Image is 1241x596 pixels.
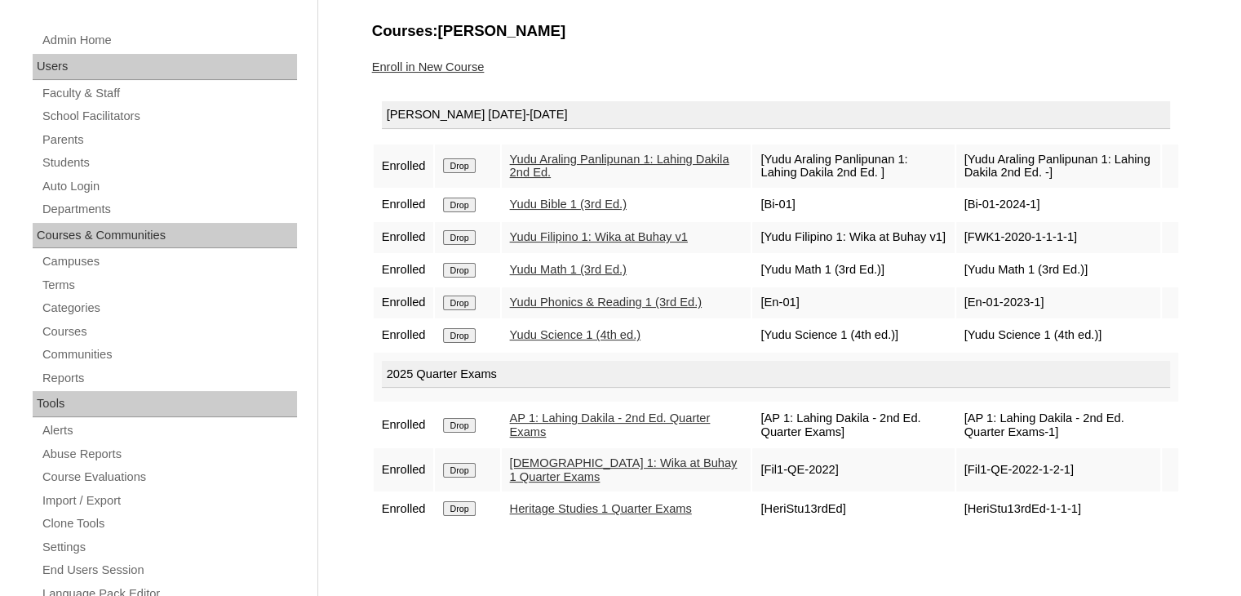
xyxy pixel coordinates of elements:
input: Drop [443,230,475,245]
td: [FWK1-2020-1-1-1-1] [956,222,1160,253]
td: [AP 1: Lahing Dakila - 2nd Ed. Quarter Exams-1] [956,403,1160,447]
td: Enrolled [374,189,434,220]
a: Terms [41,275,297,296]
td: Enrolled [374,222,434,253]
a: Reports [41,368,297,389]
a: Auto Login [41,176,297,197]
a: School Facilitators [41,106,297,127]
a: Settings [41,537,297,558]
h3: Courses:[PERSON_NAME] [372,20,1180,42]
a: [DEMOGRAPHIC_DATA] 1: Wika at Buhay 1 Quarter Exams [510,456,738,483]
input: Drop [443,296,475,310]
input: Drop [443,463,475,478]
a: Yudu Filipino 1: Wika at Buhay v1 [510,230,688,243]
td: [Fil1-QE-2022] [752,448,954,491]
a: Alerts [41,420,297,441]
td: [Yudu Math 1 (3rd Ed.)] [956,255,1160,286]
td: Enrolled [374,493,434,524]
td: [Yudu Math 1 (3rd Ed.)] [752,255,954,286]
input: Drop [443,418,475,433]
td: [En-01-2023-1] [956,287,1160,318]
input: Drop [443,158,475,173]
a: End Users Session [41,560,297,580]
input: Drop [443,501,475,516]
input: Drop [443,263,475,278]
a: Courses [41,322,297,342]
a: Parents [41,130,297,150]
td: [Yudu Filipino 1: Wika at Buhay v1] [752,222,954,253]
div: Tools [33,391,297,417]
td: [En-01] [752,287,954,318]
td: [Fil1-QE-2022-1-2-1] [956,448,1160,491]
a: Abuse Reports [41,444,297,465]
a: Communities [41,345,297,365]
a: Course Evaluations [41,467,297,487]
a: Yudu Araling Panlipunan 1: Lahing Dakila 2nd Ed. [510,153,729,180]
td: [Bi-01] [752,189,954,220]
input: Drop [443,328,475,343]
td: Enrolled [374,255,434,286]
div: Courses & Communities [33,223,297,249]
td: Enrolled [374,320,434,351]
td: [HeriStu13rdEd] [752,493,954,524]
a: Admin Home [41,30,297,51]
td: [HeriStu13rdEd-1-1-1] [956,493,1160,524]
a: Yudu Bible 1 (3rd Ed.) [510,198,627,211]
a: Categories [41,298,297,318]
a: Heritage Studies 1 Quarter Exams [510,502,692,515]
a: Yudu Math 1 (3rd Ed.) [510,263,627,276]
a: Faculty & Staff [41,83,297,104]
td: Enrolled [374,145,434,188]
a: Clone Tools [41,514,297,534]
td: [Yudu Science 1 (4th ed.)] [956,320,1160,351]
td: [AP 1: Lahing Dakila - 2nd Ed. Quarter Exams] [752,403,954,447]
div: 2025 Quarter Exams [382,361,1170,389]
a: AP 1: Lahing Dakila - 2nd Ed. Quarter Exams [510,411,711,438]
a: Enroll in New Course [372,60,485,73]
a: Departments [41,199,297,220]
a: Import / Export [41,491,297,511]
a: Yudu Science 1 (4th ed.) [510,328,641,341]
td: [Yudu Araling Panlipunan 1: Lahing Dakila 2nd Ed. -] [956,145,1160,188]
div: [PERSON_NAME] [DATE]-[DATE] [382,101,1170,129]
a: Campuses [41,251,297,272]
td: [Bi-01-2024-1] [956,189,1160,220]
div: Users [33,54,297,80]
a: Yudu Phonics & Reading 1 (3rd Ed.) [510,296,702,309]
td: Enrolled [374,403,434,447]
td: [Yudu Araling Panlipunan 1: Lahing Dakila 2nd Ed. ] [752,145,954,188]
a: Students [41,153,297,173]
input: Drop [443,198,475,212]
td: Enrolled [374,448,434,491]
td: [Yudu Science 1 (4th ed.)] [752,320,954,351]
td: Enrolled [374,287,434,318]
